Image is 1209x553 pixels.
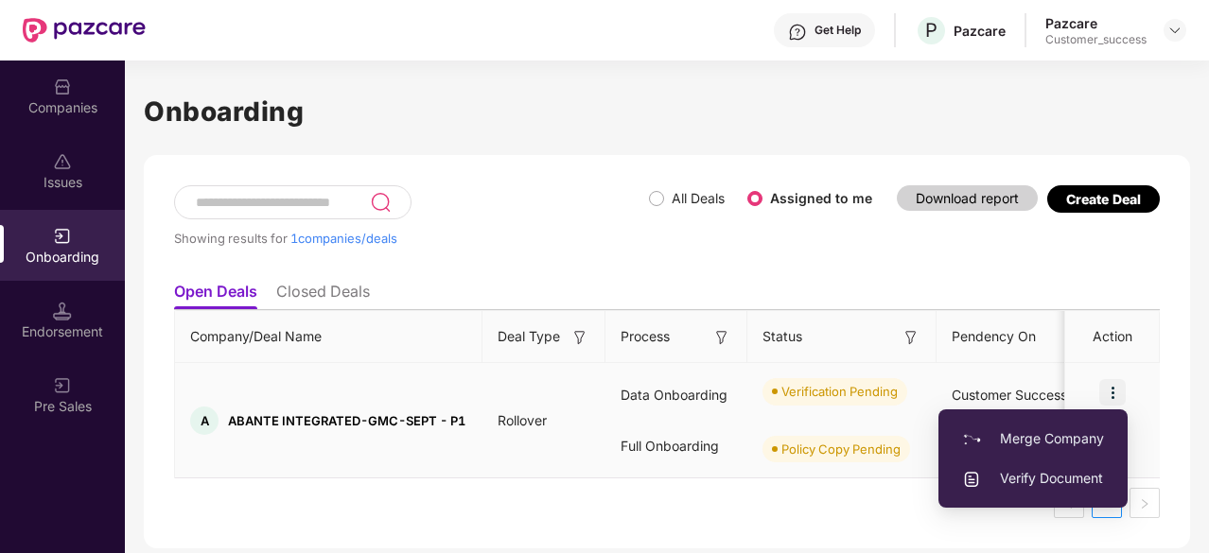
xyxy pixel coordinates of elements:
div: Pazcare [1045,14,1147,32]
li: Next Page [1130,488,1160,518]
div: Data Onboarding [605,370,747,421]
label: Assigned to me [770,190,872,206]
button: right [1130,488,1160,518]
div: A [190,406,219,435]
span: Deal Type [498,326,560,347]
img: icon [1099,379,1126,406]
span: Pendency On [952,326,1036,347]
th: Company/Deal Name [175,311,482,363]
div: Customer_success [1045,32,1147,47]
span: 1 companies/deals [290,231,397,246]
img: svg+xml;base64,PHN2ZyB3aWR0aD0iMjAiIGhlaWdodD0iMjAiIHZpZXdCb3g9IjAgMCAyMCAyMCIgZmlsbD0ibm9uZSIgeG... [53,227,72,246]
img: New Pazcare Logo [23,18,146,43]
li: Open Deals [174,282,257,309]
h1: Onboarding [144,91,1190,132]
span: right [1139,498,1150,510]
span: Status [762,326,802,347]
img: svg+xml;base64,PHN2ZyB3aWR0aD0iMTQuNSIgaGVpZ2h0PSIxNC41IiB2aWV3Qm94PSIwIDAgMTYgMTYiIGZpbGw9Im5vbm... [53,302,72,320]
div: Get Help [815,23,861,38]
div: Pazcare [954,22,1006,40]
div: Policy Copy Pending [781,440,901,458]
th: Action [1065,311,1160,363]
img: svg+xml;base64,PHN2ZyBpZD0iSXNzdWVzX2Rpc2FibGVkIiB4bWxucz0iaHR0cDovL3d3dy53My5vcmcvMjAwMC9zdmciIH... [53,152,72,171]
img: svg+xml;base64,PHN2ZyB3aWR0aD0iMTYiIGhlaWdodD0iMTYiIHZpZXdCb3g9IjAgMCAxNiAxNiIgZmlsbD0ibm9uZSIgeG... [570,328,589,347]
img: svg+xml;base64,PHN2ZyBpZD0iVXBsb2FkX0xvZ3MiIGRhdGEtbmFtZT0iVXBsb2FkIExvZ3MiIHhtbG5zPSJodHRwOi8vd3... [962,470,981,489]
img: svg+xml;base64,PHN2ZyB3aWR0aD0iMjAiIGhlaWdodD0iMjAiIHZpZXdCb3g9IjAgMCAyMCAyMCIgZmlsbD0ibm9uZSIgeG... [53,376,72,395]
label: All Deals [672,190,725,206]
img: svg+xml;base64,PHN2ZyBpZD0iSGVscC0zMngzMiIgeG1sbnM9Imh0dHA6Ly93d3cudzMub3JnLzIwMDAvc3ZnIiB3aWR0aD... [788,23,807,42]
img: svg+xml;base64,PHN2ZyBpZD0iRHJvcGRvd24tMzJ4MzIiIHhtbG5zPSJodHRwOi8vd3d3LnczLm9yZy8yMDAwL3N2ZyIgd2... [1167,23,1183,38]
span: Verify Document [962,468,1104,489]
span: Process [621,326,670,347]
span: Merge Company [962,428,1104,449]
div: Verification Pending [781,382,898,401]
img: svg+xml;base64,PHN2ZyBpZD0iQ29tcGFuaWVzIiB4bWxucz0iaHR0cDovL3d3dy53My5vcmcvMjAwMC9zdmciIHdpZHRoPS... [53,78,72,96]
span: Customer Success [952,387,1067,403]
img: svg+xml;base64,PHN2ZyB3aWR0aD0iMjQiIGhlaWdodD0iMjUiIHZpZXdCb3g9IjAgMCAyNCAyNSIgZmlsbD0ibm9uZSIgeG... [370,191,392,214]
div: Full Onboarding [605,421,747,472]
span: P [925,19,937,42]
img: svg+xml;base64,PHN2ZyB3aWR0aD0iMTYiIGhlaWdodD0iMTYiIHZpZXdCb3g9IjAgMCAxNiAxNiIgZmlsbD0ibm9uZSIgeG... [902,328,920,347]
div: Showing results for [174,231,649,246]
button: Download report [897,185,1038,211]
div: Create Deal [1066,191,1141,207]
img: svg+xml;base64,PHN2ZyB3aWR0aD0iMTYiIGhlaWdodD0iMTYiIHZpZXdCb3g9IjAgMCAxNiAxNiIgZmlsbD0ibm9uZSIgeG... [712,328,731,347]
li: Closed Deals [276,282,370,309]
span: Rollover [482,412,562,428]
img: svg+xml;base64,PHN2ZyB3aWR0aD0iMjAiIGhlaWdodD0iMjAiIHZpZXdCb3g9IjAgMCAyMCAyMCIgZmlsbD0ibm9uZSIgeG... [962,430,981,449]
span: ABANTE INTEGRATED-GMC-SEPT - P1 [228,413,465,428]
